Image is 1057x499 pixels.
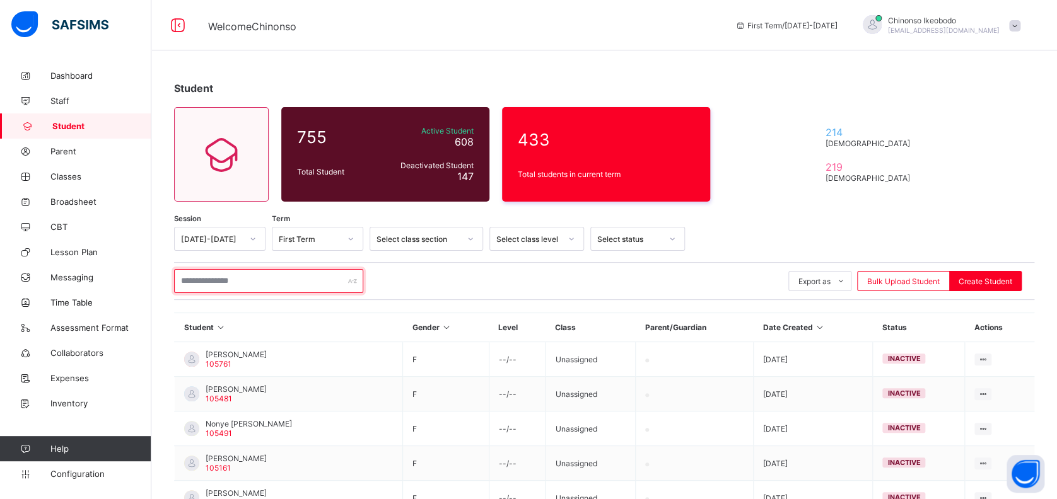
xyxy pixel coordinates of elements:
[206,359,231,369] span: 105761
[965,313,1034,342] th: Actions
[50,71,151,81] span: Dashboard
[825,161,915,173] span: 219
[753,411,873,446] td: [DATE]
[489,377,546,411] td: --/--
[850,15,1027,36] div: ChinonsoIkeobodo
[50,272,151,282] span: Messaging
[384,161,474,170] span: Deactivated Student
[455,135,474,148] span: 608
[814,323,825,332] i: Sort in Ascending Order
[403,342,489,377] td: F
[518,130,694,149] span: 433
[546,411,636,446] td: Unassigned
[50,146,151,156] span: Parent
[206,428,232,438] span: 105491
[867,277,940,286] span: Bulk Upload Student
[753,446,873,481] td: [DATE]
[753,377,873,411] td: [DATE]
[887,389,920,398] span: inactive
[206,350,267,359] span: [PERSON_NAME]
[959,277,1012,286] span: Create Student
[297,127,378,147] span: 755
[175,313,403,342] th: Student
[50,297,151,307] span: Time Table
[546,377,636,411] td: Unassigned
[206,454,267,463] span: [PERSON_NAME]
[206,394,232,403] span: 105481
[50,398,151,408] span: Inventory
[489,342,546,377] td: --/--
[50,323,151,333] span: Assessment Format
[489,411,546,446] td: --/--
[735,21,838,30] span: session/term information
[50,348,151,358] span: Collaborators
[403,377,489,411] td: F
[50,469,151,479] span: Configuration
[50,96,151,106] span: Staff
[888,26,1000,34] span: [EMAIL_ADDRESS][DOMAIN_NAME]
[403,446,489,481] td: F
[206,488,267,498] span: [PERSON_NAME]
[50,444,151,454] span: Help
[441,323,452,332] i: Sort in Ascending Order
[216,323,226,332] i: Sort in Ascending Order
[496,234,561,244] div: Select class level
[294,164,381,180] div: Total Student
[546,313,636,342] th: Class
[384,126,474,135] span: Active Student
[753,313,873,342] th: Date Created
[825,126,915,139] span: 214
[50,373,151,383] span: Expenses
[50,197,151,207] span: Broadsheet
[403,411,489,446] td: F
[403,313,489,342] th: Gender
[887,354,920,363] span: inactive
[546,342,636,377] td: Unassigned
[825,173,915,183] span: [DEMOGRAPHIC_DATA]
[272,214,290,223] span: Term
[174,82,213,95] span: Student
[50,247,151,257] span: Lesson Plan
[181,234,242,244] div: [DATE]-[DATE]
[206,384,267,394] span: [PERSON_NAME]
[377,234,460,244] div: Select class section
[887,423,920,432] span: inactive
[887,458,920,467] span: inactive
[50,222,151,232] span: CBT
[546,446,636,481] td: Unassigned
[1007,455,1044,493] button: Open asap
[174,214,201,223] span: Session
[798,277,831,286] span: Export as
[888,16,1000,25] span: Chinonso Ikeobodo
[206,419,292,428] span: Nonye [PERSON_NAME]
[518,169,694,179] span: Total students in current term
[208,20,296,33] span: Welcome Chinonso
[50,171,151,181] span: Classes
[753,342,873,377] td: [DATE]
[825,139,915,148] span: [DEMOGRAPHIC_DATA]
[597,234,662,244] div: Select status
[206,463,231,473] span: 105161
[636,313,754,342] th: Parent/Guardian
[11,11,108,38] img: safsims
[489,446,546,481] td: --/--
[52,121,151,131] span: Student
[279,234,340,244] div: First Term
[873,313,965,342] th: Status
[457,170,474,183] span: 147
[489,313,546,342] th: Level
